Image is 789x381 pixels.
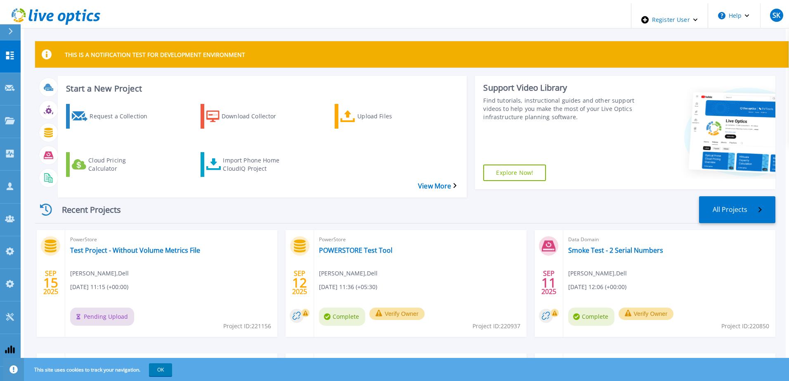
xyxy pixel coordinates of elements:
[568,282,626,292] span: [DATE] 12:06 (+00:00)
[369,308,425,320] button: Verify Owner
[26,363,172,376] span: This site uses cookies to track your navigation.
[66,84,456,93] h3: Start a New Project
[201,104,300,129] a: Download Collector
[70,308,134,326] span: Pending Upload
[541,279,556,286] span: 11
[541,268,557,298] div: SEP 2025
[472,322,520,331] span: Project ID: 220937
[66,104,166,129] a: Request a Collection
[708,3,760,28] button: Help
[319,246,392,254] a: POWERSTORE Test Tool
[619,308,674,320] button: Verify Owner
[88,154,154,175] div: Cloud Pricing Calculator
[70,235,272,244] span: PowerStore
[65,51,245,59] p: THIS IS A NOTIFICATION TEST FOR DEVELOPMENT ENVIRONMENT
[483,96,636,121] div: Find tutorials, instructional guides and other support videos to help you make the most of your L...
[631,3,708,36] div: Register User
[319,269,378,278] span: [PERSON_NAME] , Dell
[699,196,775,223] a: All Projects
[223,154,289,175] div: Import Phone Home CloudIQ Project
[568,269,627,278] span: [PERSON_NAME] , Dell
[70,282,128,292] span: [DATE] 11:15 (+00:00)
[70,246,200,254] a: Test Project - Without Volume Metrics File
[357,106,423,127] div: Upload Files
[319,235,521,244] span: PowerStore
[43,279,58,286] span: 15
[335,104,435,129] a: Upload Files
[222,106,288,127] div: Download Collector
[418,182,456,190] a: View More
[292,279,307,286] span: 12
[568,308,614,326] span: Complete
[568,246,663,254] a: Smoke Test - 2 Serial Numbers
[568,235,770,244] span: Data Domain
[223,322,271,331] span: Project ID: 221156
[43,268,59,298] div: SEP 2025
[70,269,129,278] span: [PERSON_NAME] , Dell
[319,282,377,292] span: [DATE] 11:36 (+05:30)
[90,106,156,127] div: Request a Collection
[721,322,769,331] span: Project ID: 220850
[483,165,546,181] a: Explore Now!
[35,200,134,220] div: Recent Projects
[319,308,365,326] span: Complete
[149,363,172,376] button: OK
[66,152,166,177] a: Cloud Pricing Calculator
[772,12,780,19] span: SK
[483,82,636,93] div: Support Video Library
[292,268,307,298] div: SEP 2025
